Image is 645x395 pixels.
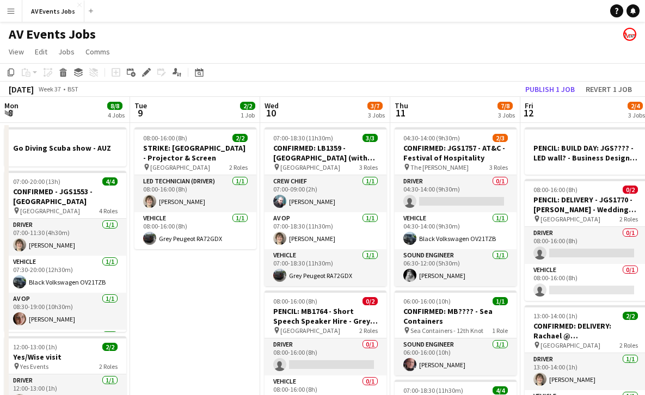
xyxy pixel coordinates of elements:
[410,163,469,171] span: The [PERSON_NAME]
[521,82,579,96] button: Publish 1 job
[265,101,279,110] span: Wed
[107,102,122,110] span: 8/8
[54,45,79,59] a: Jobs
[493,297,508,305] span: 1/1
[13,177,60,186] span: 07:00-20:00 (13h)
[99,207,118,215] span: 4 Roles
[497,102,513,110] span: 7/8
[265,175,386,212] app-card-role: Crew Chief1/107:00-09:00 (2h)[PERSON_NAME]
[623,28,636,41] app-user-avatar: Liam O'Brien
[9,26,96,42] h1: AV Events Jobs
[4,293,126,330] app-card-role: AV Op1/108:30-19:00 (10h30m)[PERSON_NAME]
[13,343,57,351] span: 12:00-13:00 (1h)
[395,306,517,326] h3: CONFIRMED: MB???? - Sea Containers
[273,297,317,305] span: 08:00-16:00 (8h)
[359,163,378,171] span: 3 Roles
[4,330,126,367] app-card-role: Driver1/1
[367,102,383,110] span: 3/7
[403,297,451,305] span: 06:00-16:00 (10h)
[99,362,118,371] span: 2 Roles
[67,85,78,93] div: BST
[102,177,118,186] span: 4/4
[363,297,378,305] span: 0/2
[265,143,386,163] h3: CONFIRMED: LB1359 - [GEOGRAPHIC_DATA] (with tech)
[523,107,533,119] span: 12
[85,47,110,57] span: Comms
[229,163,248,171] span: 2 Roles
[492,326,508,335] span: 1 Role
[36,85,63,93] span: Week 37
[581,82,636,96] button: Revert 1 job
[240,102,255,110] span: 2/2
[395,143,517,163] h3: CONFIRMED: JGS1757 - AT&C - Festival of Hospitality
[540,341,600,349] span: [GEOGRAPHIC_DATA]
[368,111,385,119] div: 3 Jobs
[393,107,408,119] span: 11
[280,163,340,171] span: [GEOGRAPHIC_DATA]
[4,45,28,59] a: View
[134,212,256,249] app-card-role: Vehicle1/108:00-16:00 (8h)Grey Peugeot RA72GDX
[540,215,600,223] span: [GEOGRAPHIC_DATA]
[232,134,248,142] span: 2/2
[4,219,126,256] app-card-role: Driver1/107:00-11:30 (4h30m)[PERSON_NAME]
[4,256,126,293] app-card-role: Vehicle1/107:30-20:00 (12h30m)Black Volkswagen OV21TZB
[628,102,643,110] span: 2/4
[533,312,578,320] span: 13:00-14:00 (1h)
[108,111,125,119] div: 4 Jobs
[4,187,126,206] h3: CONFIRMED - JGS1553 - [GEOGRAPHIC_DATA]
[263,107,279,119] span: 10
[134,143,256,163] h3: STRIKE: [GEOGRAPHIC_DATA] - Projector & Screen
[395,175,517,212] app-card-role: Driver0/104:30-14:00 (9h30m)
[273,134,333,142] span: 07:00-18:30 (11h30m)
[395,127,517,286] app-job-card: 04:30-14:00 (9h30m)2/3CONFIRMED: JGS1757 - AT&C - Festival of Hospitality The [PERSON_NAME]3 Role...
[265,306,386,326] h3: PENCIL: MB1764 - Short Speech Speaker Hire - Grey [PERSON_NAME] Events
[395,338,517,375] app-card-role: Sound Engineer1/106:00-16:00 (10h)[PERSON_NAME]
[20,362,48,371] span: Yes Events
[4,352,126,362] h3: Yes/Wise visit
[9,84,34,95] div: [DATE]
[143,134,187,142] span: 08:00-16:00 (8h)
[4,171,126,332] app-job-card: 07:00-20:00 (13h)4/4CONFIRMED - JGS1553 - [GEOGRAPHIC_DATA] [GEOGRAPHIC_DATA]4 RolesDriver1/107:0...
[395,212,517,249] app-card-role: Vehicle1/104:30-14:00 (9h30m)Black Volkswagen OV21TZB
[4,143,126,153] h3: Go Diving Scuba show - AUZ
[134,101,147,110] span: Tue
[4,127,126,166] app-job-card: Go Diving Scuba show - AUZ
[403,386,463,394] span: 07:00-18:30 (11h30m)
[133,107,147,119] span: 9
[403,134,460,142] span: 04:30-14:00 (9h30m)
[9,47,24,57] span: View
[628,111,645,119] div: 3 Jobs
[241,111,255,119] div: 1 Job
[3,107,19,119] span: 8
[395,249,517,286] app-card-role: Sound Engineer1/106:30-12:00 (5h30m)[PERSON_NAME]
[493,134,508,142] span: 2/3
[30,45,52,59] a: Edit
[619,215,638,223] span: 2 Roles
[489,163,508,171] span: 3 Roles
[102,343,118,351] span: 2/2
[493,386,508,394] span: 4/4
[58,47,75,57] span: Jobs
[623,186,638,194] span: 0/2
[134,127,256,249] app-job-card: 08:00-16:00 (8h)2/2STRIKE: [GEOGRAPHIC_DATA] - Projector & Screen [GEOGRAPHIC_DATA]2 RolesLED Tec...
[498,111,515,119] div: 3 Jobs
[22,1,84,22] button: AV Events Jobs
[280,326,340,335] span: [GEOGRAPHIC_DATA]
[359,326,378,335] span: 2 Roles
[134,175,256,212] app-card-role: LED Technician (Driver)1/108:00-16:00 (8h)[PERSON_NAME]
[619,341,638,349] span: 2 Roles
[265,338,386,375] app-card-role: Driver0/108:00-16:00 (8h)
[35,47,47,57] span: Edit
[410,326,483,335] span: Sea Containers - 12th Knot
[395,291,517,375] app-job-card: 06:00-16:00 (10h)1/1CONFIRMED: MB???? - Sea Containers Sea Containers - 12th Knot1 RoleSound Engi...
[265,127,386,286] app-job-card: 07:00-18:30 (11h30m)3/3CONFIRMED: LB1359 - [GEOGRAPHIC_DATA] (with tech) [GEOGRAPHIC_DATA]3 Roles...
[20,207,80,215] span: [GEOGRAPHIC_DATA]
[363,134,378,142] span: 3/3
[81,45,114,59] a: Comms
